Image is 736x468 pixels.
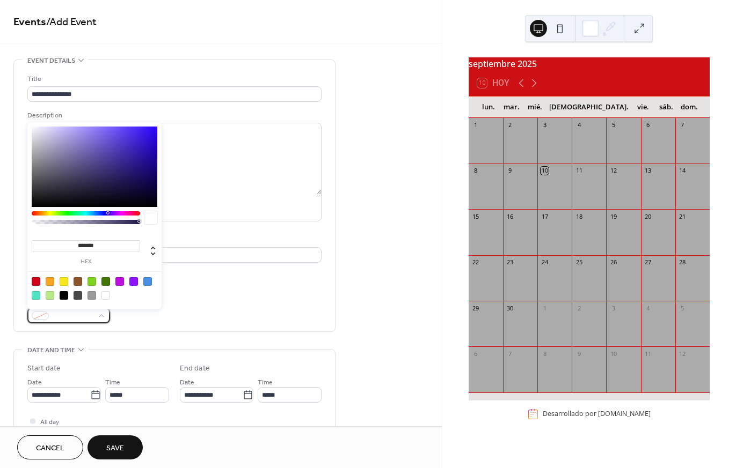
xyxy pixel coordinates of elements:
div: 27 [644,258,652,266]
div: 10 [541,167,549,175]
div: 26 [609,258,617,266]
div: 13 [644,167,652,175]
div: vie. [631,96,654,118]
div: #BD10E0 [115,277,124,286]
div: 24 [541,258,549,266]
div: 5 [679,304,687,312]
div: #D0021B [32,277,40,286]
div: 17 [541,212,549,220]
a: Events [13,12,46,33]
div: 30 [506,304,514,312]
div: #9013FE [129,277,138,286]
span: / Add Event [46,12,97,33]
div: Location [27,234,319,246]
div: 15 [472,212,480,220]
div: 28 [679,258,687,266]
span: Date and time [27,345,75,356]
div: 21 [679,212,687,220]
span: Save [106,443,124,454]
div: 4 [644,304,652,312]
div: [DEMOGRAPHIC_DATA]. [546,96,631,118]
div: 8 [541,350,549,358]
div: 22 [472,258,480,266]
div: mié. [523,96,546,118]
div: #50E3C2 [32,291,40,300]
div: #F5A623 [46,277,54,286]
div: Title [27,73,319,85]
span: Time [105,377,120,388]
div: 1 [472,121,480,129]
button: Save [88,435,143,459]
div: #4A90E2 [143,277,152,286]
div: 7 [506,350,514,358]
div: 20 [644,212,652,220]
div: 8 [472,167,480,175]
div: 12 [609,167,617,175]
div: 3 [541,121,549,129]
div: 16 [506,212,514,220]
span: Time [258,377,273,388]
div: 25 [575,258,583,266]
span: All day [40,417,59,428]
div: Description [27,110,319,121]
div: #417505 [101,277,110,286]
div: lun. [477,96,500,118]
div: 4 [575,121,583,129]
div: 11 [644,350,652,358]
div: 18 [575,212,583,220]
span: Cancel [36,443,64,454]
div: #4A4A4A [74,291,82,300]
div: End date [180,363,210,374]
div: Start date [27,363,61,374]
div: 2 [506,121,514,129]
button: Cancel [17,435,83,459]
div: dom. [678,96,701,118]
div: #8B572A [74,277,82,286]
div: 12 [679,350,687,358]
div: 3 [609,304,617,312]
div: sáb. [655,96,678,118]
div: 6 [644,121,652,129]
div: septiembre 2025 [469,57,710,70]
div: #000000 [60,291,68,300]
div: mar. [500,96,523,118]
div: 2 [575,304,583,312]
div: 7 [679,121,687,129]
div: 14 [679,167,687,175]
span: Event details [27,55,75,66]
div: 9 [506,167,514,175]
label: hex [32,259,140,265]
div: 23 [506,258,514,266]
div: #FFFFFF [101,291,110,300]
div: 10 [609,350,617,358]
div: #7ED321 [88,277,96,286]
div: 1 [541,304,549,312]
div: #B8E986 [46,291,54,300]
div: 19 [609,212,617,220]
div: Desarrollado por [543,410,651,419]
div: #9B9B9B [88,291,96,300]
span: Date [27,377,42,388]
a: [DOMAIN_NAME] [598,410,651,419]
div: 9 [575,350,583,358]
div: 29 [472,304,480,312]
div: 5 [609,121,617,129]
div: #F8E71C [60,277,68,286]
div: 6 [472,350,480,358]
span: Date [180,377,194,388]
div: 11 [575,167,583,175]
